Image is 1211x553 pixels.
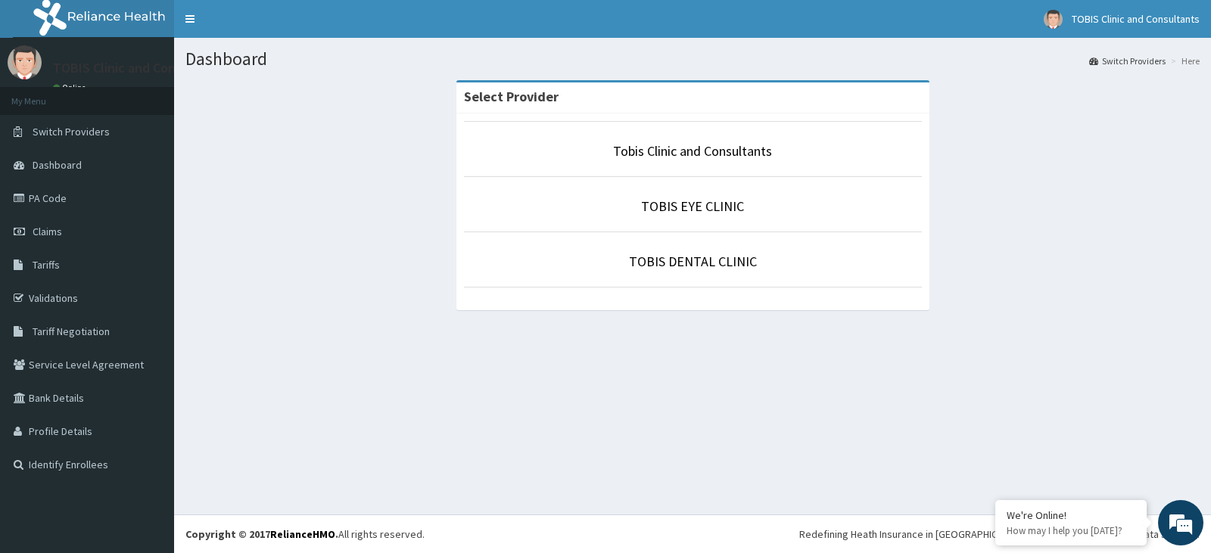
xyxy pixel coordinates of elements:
p: How may I help you today? [1007,524,1135,537]
span: Dashboard [33,158,82,172]
strong: Copyright © 2017 . [185,527,338,541]
a: Online [53,82,89,93]
footer: All rights reserved. [174,514,1211,553]
a: TOBIS EYE CLINIC [641,197,744,215]
img: User Image [8,45,42,79]
li: Here [1167,54,1200,67]
span: TOBIS Clinic and Consultants [1072,12,1200,26]
div: We're Online! [1007,508,1135,522]
p: TOBIS Clinic and Consultants [53,61,225,75]
div: Redefining Heath Insurance in [GEOGRAPHIC_DATA] using Telemedicine and Data Science! [799,527,1200,542]
span: Tariff Negotiation [33,325,110,338]
a: TOBIS DENTAL CLINIC [629,253,757,270]
a: Tobis Clinic and Consultants [613,142,772,160]
img: User Image [1044,10,1063,29]
a: Switch Providers [1089,54,1166,67]
span: Switch Providers [33,125,110,138]
span: Tariffs [33,258,60,272]
a: RelianceHMO [270,527,335,541]
span: Claims [33,225,62,238]
h1: Dashboard [185,49,1200,69]
strong: Select Provider [464,88,559,105]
